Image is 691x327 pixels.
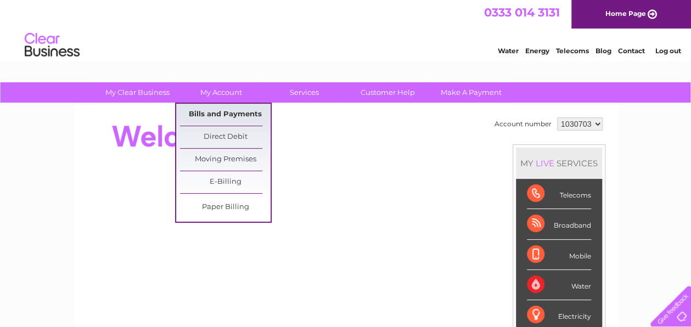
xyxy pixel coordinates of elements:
[492,115,554,133] td: Account number
[180,126,271,148] a: Direct Debit
[426,82,516,103] a: Make A Payment
[484,5,560,19] a: 0333 014 3131
[533,158,557,168] div: LIVE
[180,149,271,171] a: Moving Premises
[618,47,645,55] a: Contact
[176,82,266,103] a: My Account
[259,82,350,103] a: Services
[525,47,549,55] a: Energy
[516,148,602,179] div: MY SERVICES
[87,6,605,53] div: Clear Business is a trading name of Verastar Limited (registered in [GEOGRAPHIC_DATA] No. 3667643...
[180,171,271,193] a: E-Billing
[180,196,271,218] a: Paper Billing
[24,29,80,62] img: logo.png
[498,47,519,55] a: Water
[92,82,183,103] a: My Clear Business
[180,104,271,126] a: Bills and Payments
[527,270,591,300] div: Water
[527,240,591,270] div: Mobile
[655,47,681,55] a: Log out
[596,47,611,55] a: Blog
[342,82,433,103] a: Customer Help
[527,179,591,209] div: Telecoms
[527,209,591,239] div: Broadband
[556,47,589,55] a: Telecoms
